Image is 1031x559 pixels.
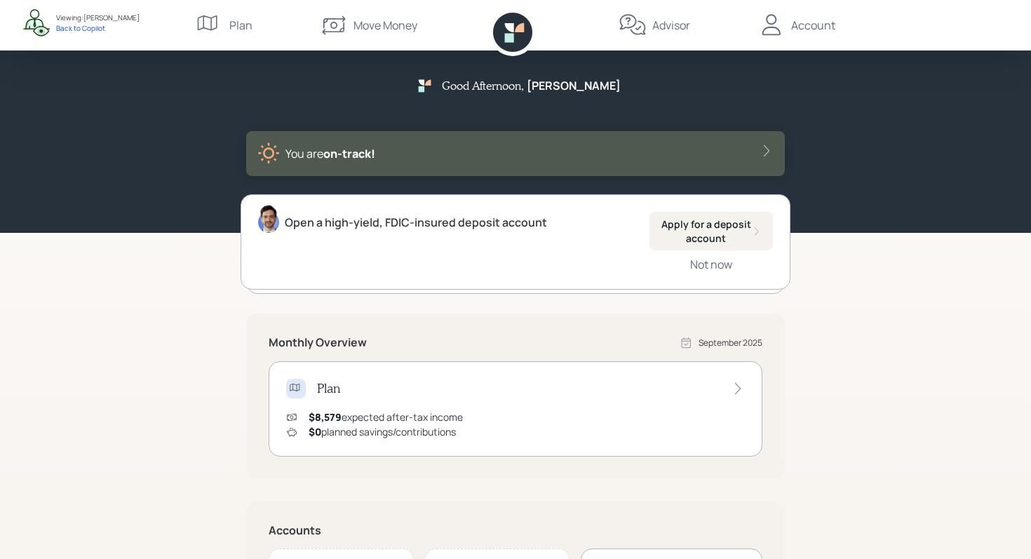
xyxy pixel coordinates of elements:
[229,17,252,34] div: Plan
[56,23,140,33] div: Back to Copilot
[442,79,524,92] h5: Good Afternoon ,
[317,381,340,396] h4: Plan
[652,17,690,34] div: Advisor
[323,146,375,161] span: on‑track!
[56,13,140,23] div: Viewing: [PERSON_NAME]
[791,17,835,34] div: Account
[661,217,762,245] div: Apply for a deposit account
[690,257,732,272] div: Not now
[258,205,279,233] img: jonah-coleman-headshot.png
[699,337,762,349] div: September 2025
[353,17,417,34] div: Move Money
[309,410,342,424] span: $8,579
[309,410,463,424] div: expected after-tax income
[285,214,547,231] div: Open a high-yield, FDIC-insured deposit account
[309,424,456,439] div: planned savings/contributions
[285,145,375,162] div: You are
[269,336,367,349] h5: Monthly Overview
[257,142,280,165] img: sunny-XHVQM73Q.digested.png
[309,425,321,438] span: $0
[527,79,621,93] h5: [PERSON_NAME]
[269,524,762,537] h5: Accounts
[649,212,773,250] button: Apply for a deposit account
